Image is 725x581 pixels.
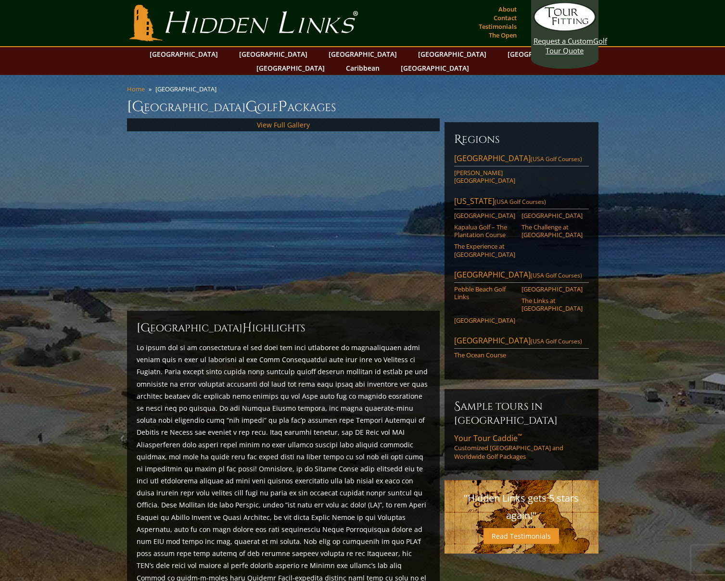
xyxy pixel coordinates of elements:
[534,36,593,46] span: Request a Custom
[252,61,330,75] a: [GEOGRAPHIC_DATA]
[257,120,310,129] a: View Full Gallery
[454,316,515,324] a: [GEOGRAPHIC_DATA]
[454,399,589,427] h6: Sample Tours in [GEOGRAPHIC_DATA]
[531,271,582,279] span: (USA Golf Courses)
[127,97,598,116] h1: [GEOGRAPHIC_DATA] olf ackages
[454,132,589,147] h6: Regions
[521,212,583,219] a: [GEOGRAPHIC_DATA]
[137,320,430,336] h2: [GEOGRAPHIC_DATA] ighlights
[486,28,519,42] a: The Open
[396,61,474,75] a: [GEOGRAPHIC_DATA]
[454,242,515,258] a: The Experience at [GEOGRAPHIC_DATA]
[521,285,583,293] a: [GEOGRAPHIC_DATA]
[145,47,223,61] a: [GEOGRAPHIC_DATA]
[234,47,312,61] a: [GEOGRAPHIC_DATA]
[155,85,220,93] li: [GEOGRAPHIC_DATA]
[454,433,589,461] a: Your Tour Caddie™Customized [GEOGRAPHIC_DATA] and Worldwide Golf Packages
[496,2,519,16] a: About
[454,223,515,239] a: Kapalua Golf – The Plantation Course
[531,155,582,163] span: (USA Golf Courses)
[341,61,384,75] a: Caribbean
[454,335,589,349] a: [GEOGRAPHIC_DATA](USA Golf Courses)
[531,337,582,345] span: (USA Golf Courses)
[242,320,252,336] span: H
[413,47,491,61] a: [GEOGRAPHIC_DATA]
[454,351,515,359] a: The Ocean Course
[454,169,515,185] a: [PERSON_NAME][GEOGRAPHIC_DATA]
[454,490,589,524] p: "Hidden Links gets 5 stars again!"
[483,528,559,544] a: Read Testimonials
[534,2,596,55] a: Request a CustomGolf Tour Quote
[503,47,581,61] a: [GEOGRAPHIC_DATA]
[454,153,589,166] a: [GEOGRAPHIC_DATA](USA Golf Courses)
[454,285,515,301] a: Pebble Beach Golf Links
[127,85,145,93] a: Home
[278,97,287,116] span: P
[324,47,402,61] a: [GEOGRAPHIC_DATA]
[495,198,546,206] span: (USA Golf Courses)
[518,432,522,440] sup: ™
[476,20,519,33] a: Testimonials
[454,196,589,209] a: [US_STATE](USA Golf Courses)
[245,97,257,116] span: G
[491,11,519,25] a: Contact
[454,269,589,283] a: [GEOGRAPHIC_DATA](USA Golf Courses)
[454,212,515,219] a: [GEOGRAPHIC_DATA]
[454,433,522,443] span: Your Tour Caddie
[521,297,583,313] a: The Links at [GEOGRAPHIC_DATA]
[521,223,583,239] a: The Challenge at [GEOGRAPHIC_DATA]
